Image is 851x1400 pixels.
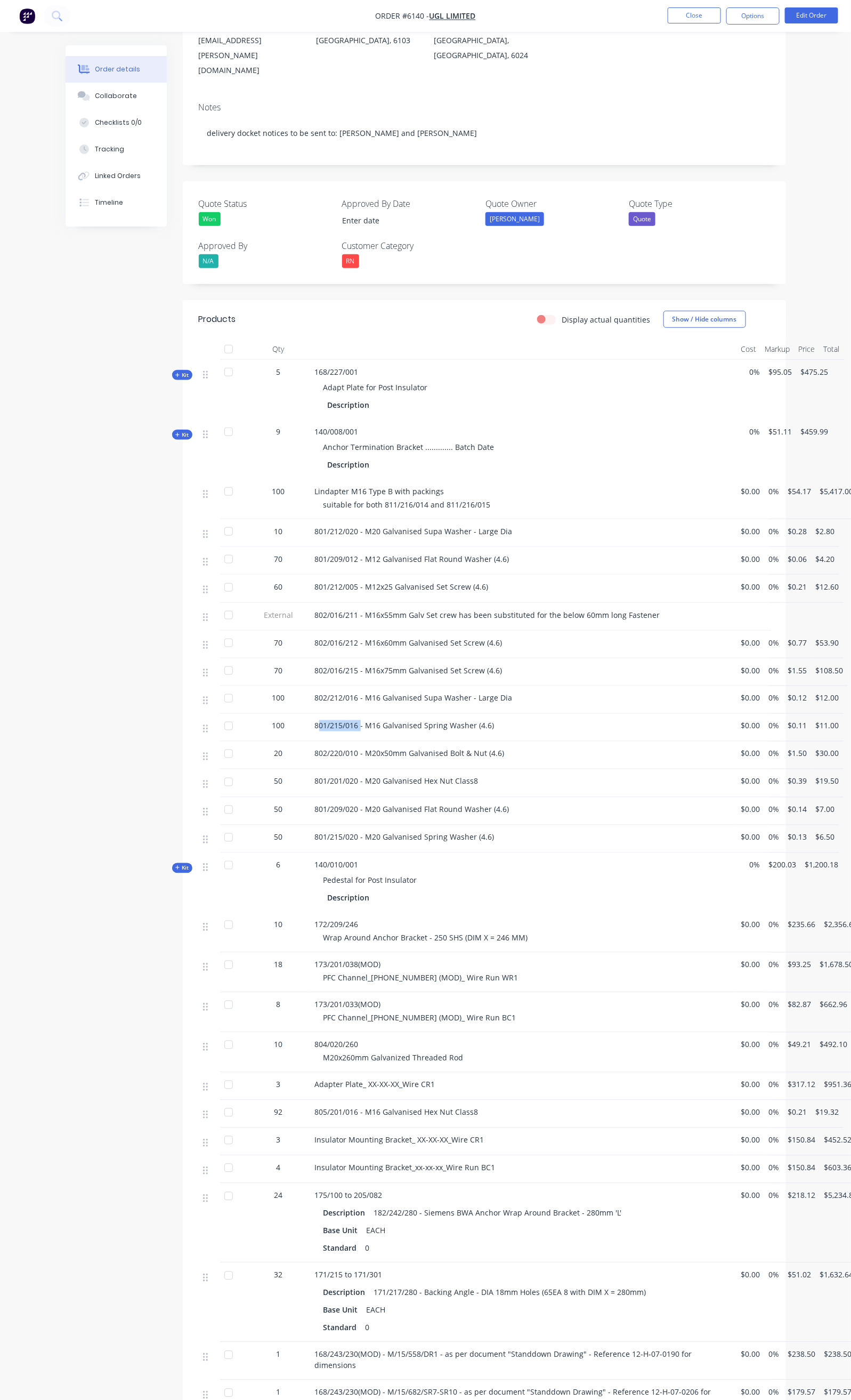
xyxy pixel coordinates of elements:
div: Checklists 0/0 [95,118,142,127]
span: $0.00 [741,1162,760,1173]
div: 0 [361,1320,374,1335]
span: 0% [750,859,760,871]
span: 140/008/001 [315,427,359,437]
span: 172/209/246 [315,920,359,930]
label: Display actual quantities [562,314,651,325]
div: Collaborate [95,91,137,101]
span: $0.00 [741,720,760,731]
span: Lindapter M16 Type B with packings [315,486,444,496]
div: Markup [761,339,795,360]
span: $200.03 [769,859,797,871]
span: 0% [769,581,780,592]
span: 0% [769,959,780,970]
span: $6.50 [816,832,835,843]
span: $0.00 [741,1190,760,1201]
span: 802/220/010 - M20x50mm Galvanised Bolt & Nut (4.6) [315,749,505,759]
span: $0.00 [741,999,760,1010]
span: Anchor Termination Bracket ............. Batch Date [323,442,495,452]
span: 0% [769,1349,780,1360]
span: 10 [274,1039,283,1050]
div: delivery docket notices to be sent to: [PERSON_NAME] and [PERSON_NAME] [199,117,770,149]
input: Enter date [335,213,467,229]
span: 0% [769,665,780,676]
button: Linked Orders [66,163,167,189]
span: 0% [769,553,780,565]
span: $0.00 [741,1387,760,1398]
span: 0% [769,1190,780,1201]
span: 140/010/001 [315,860,359,870]
span: $0.00 [741,776,760,787]
span: Adapter Plate_ XX-XX-XX_Wire CR1 [315,1080,435,1090]
div: Price [795,339,820,360]
span: $49.21 [788,1039,812,1050]
div: Standard [323,1241,361,1256]
div: Description [323,1205,370,1221]
span: $82.87 [788,999,812,1010]
span: 4 [277,1162,281,1173]
span: 0% [769,1039,780,1050]
span: Kit [175,371,189,379]
span: 100 [272,693,285,704]
span: 0% [769,486,780,497]
span: 70 [274,553,283,565]
span: Kit [175,864,189,872]
span: 70 [274,637,283,648]
button: Options [726,7,780,25]
button: Edit Order [785,7,838,23]
span: 0% [769,919,780,930]
span: 24 [274,1190,283,1201]
span: 0% [769,693,780,704]
span: 9 [277,426,281,437]
span: 801/212/020 - M20 Galvanised Supa Washer - Large Dia [315,526,513,536]
span: $0.00 [741,581,760,592]
span: 100 [272,486,285,497]
div: Description [328,890,374,906]
span: suitable for both 811/216/014 and 811/216/015 [323,500,491,510]
span: $662.96 [820,999,848,1010]
span: $0.28 [788,526,807,537]
span: $459.99 [801,426,829,437]
div: 182/242/280 - Siemens BWA Anchor Wrap Around Bracket - 280mm 'L' [370,1205,626,1221]
span: Insulator Mounting Bracket_xx-xx-xx_Wire Run BC1 [315,1163,496,1173]
span: $93.25 [788,959,812,970]
span: 168/243/230(MOD) - M/15/558/DR1 - as per document "Standdown Drawing" - Reference 12-H-07-0190 fo... [315,1349,694,1371]
button: Collaborate [66,83,167,109]
span: 801/215/020 - M20 Galvanised Spring Washer (4.6) [315,832,495,842]
span: $235.66 [788,919,816,930]
span: $54.17 [788,486,812,497]
span: External [251,609,306,621]
span: $19.32 [816,1107,839,1118]
span: 0% [769,1135,780,1146]
span: $12.00 [816,693,839,704]
span: 0% [750,366,760,377]
span: $0.00 [741,1135,760,1146]
span: 3 [277,1079,281,1090]
span: $0.00 [741,919,760,930]
span: 5 [277,366,281,377]
span: $51.11 [769,426,792,437]
div: Kit [172,430,192,440]
span: 0% [769,804,780,815]
span: $0.00 [741,665,760,676]
span: 171/215 to 171/301 [315,1270,383,1280]
span: $0.00 [741,748,760,759]
div: Won [199,212,221,226]
label: Approved By Date [342,197,475,210]
img: Factory [19,8,35,24]
span: 802/016/211 - M16x55mm Galv Set crew has been substituted for the below 60mm long Fastener [315,610,660,620]
div: Total [820,339,844,360]
span: $0.00 [741,959,760,970]
div: Qty [247,339,311,360]
span: 175/100 to 205/082 [315,1190,383,1201]
label: Customer Category [342,239,475,252]
span: 802/016/212 - M16x60mm Galvanised Set Screw (4.6) [315,638,503,648]
span: M20x260mm Galvanized Threaded Rod [323,1053,464,1063]
label: Quote Type [629,197,762,210]
span: $0.13 [788,832,807,843]
span: $150.84 [788,1162,816,1173]
span: 0% [769,748,780,759]
div: Description [328,397,374,413]
span: 0% [769,1162,780,1173]
div: Description [323,1285,370,1300]
div: Kit [172,370,192,380]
